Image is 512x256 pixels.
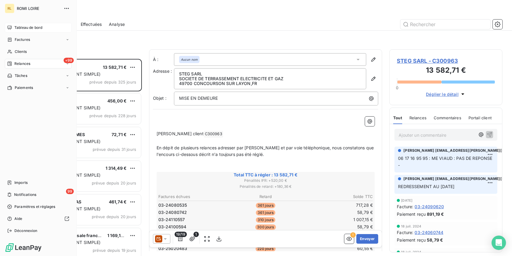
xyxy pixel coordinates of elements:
span: 456,00 € [107,98,127,103]
span: Paiement reçu [397,211,426,217]
span: Facture : [397,229,413,236]
span: prévue depuis 228 jours [89,113,136,118]
span: 18 juil. 2024 [401,224,421,228]
span: 72,71 € [112,132,127,137]
span: 03-24100594 [158,224,187,230]
span: Factures [15,37,30,42]
div: RL [5,4,14,13]
span: En dépit de plusieurs relances adresser par [PERSON_NAME] et par voie téléphonique, nous constato... [157,145,375,157]
span: REDRESSEMENT AU [DATE] [398,184,454,189]
span: 220 jours [256,246,275,251]
span: 03-24060744 [415,229,443,236]
button: Déplier le détail [424,91,468,98]
span: 06 17 16 95 95 : ME VIAUD : PAS DE REPONSE - [398,156,493,168]
p: STEG SARL [179,72,361,76]
span: 19/19 [175,232,187,237]
span: Aide [14,216,22,221]
td: 60,55 € [302,245,373,252]
span: 1 314,49 € [106,166,127,171]
span: Commentaires [434,115,461,120]
span: Tout [393,115,402,120]
span: prévue depuis 31 jours [93,147,136,152]
button: Envoyer [356,234,378,244]
span: [DATE] [401,199,412,202]
span: Déconnexion [14,228,37,233]
h3: 13 582,71 € [397,65,495,77]
th: Factures échues [158,194,229,200]
span: 03-24080742 [158,209,187,215]
span: 1 [193,232,199,237]
span: Imports [14,180,28,185]
div: Open Intercom Messenger [492,236,506,250]
span: 1 169,13 € [107,233,127,238]
span: 03-24080535 [158,202,187,208]
span: Pénalités de retard : + 180,36 € [157,184,374,189]
span: Objet : [153,96,166,101]
label: À : [153,56,174,62]
em: Aucun nom [181,57,198,62]
input: Rechercher [400,20,490,29]
th: Solde TTC [302,194,373,200]
span: Paramètres et réglages [14,204,55,209]
p: 49700 CONCOURSON SUR LAYON , FR [179,81,361,86]
td: 58,79 € [302,224,373,230]
span: Notifications [14,192,36,197]
span: Portail client [469,115,492,120]
span: ROMI LOIRE [17,6,60,11]
span: Clients [15,49,27,54]
span: 58,79 € [427,237,443,243]
span: STEG SARL - C300963 [397,57,495,65]
div: grid [29,59,142,256]
span: 13 582,71 € [103,65,127,70]
span: Tableau de bord [14,25,42,30]
span: 461,74 € [109,199,127,204]
span: 03-24090620 [415,203,444,210]
td: 717,28 € [302,202,373,209]
span: Adresse : [153,69,172,74]
span: prévue depuis 20 jours [92,181,136,185]
span: 300 jours [255,224,276,230]
span: 03-24110557 [158,217,185,223]
span: C300963 [204,131,223,138]
span: Déplier le détail [426,91,459,97]
span: Facture : [397,203,413,210]
span: +99 [64,58,74,63]
span: Effectuées [81,21,102,27]
span: 99 [66,189,74,194]
span: prévue depuis 20 jours [92,214,136,219]
span: prévue depuis 19 jours [93,248,136,253]
span: [PERSON_NAME] client [157,131,204,136]
span: Tâches [15,73,27,78]
span: 18 juil. 2024 [401,250,421,254]
span: 03-25020483 [158,245,187,251]
span: 0 [396,85,398,90]
span: Relances [14,61,30,66]
span: Analyse [109,21,125,27]
th: Retard [230,194,301,200]
td: 1 007,15 € [302,216,373,223]
span: 891,19 € [427,211,444,217]
span: Paiements [15,85,33,90]
span: Pénalités IFR : + 520,00 € [157,178,374,183]
span: Total TTC à régler : 13 582,71 € [157,172,374,178]
p: SOCIETE DE TERRASSEMENT ELECTRICITE ET GAZ [179,76,361,81]
td: 58,79 € [302,209,373,216]
span: 361 jours [256,203,275,208]
span: 310 jours [256,217,275,223]
img: Logo LeanPay [5,243,42,252]
span: MISE EN DEMEURE [179,96,218,101]
span: Paiement reçu [397,237,426,243]
span: prévue depuis 325 jours [89,80,136,84]
span: 361 jours [256,210,275,215]
span: Relances [409,115,427,120]
a: Aide [5,214,72,224]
